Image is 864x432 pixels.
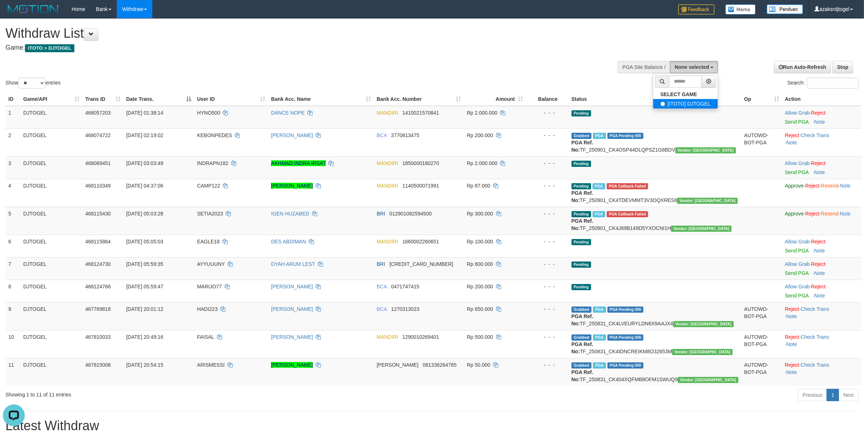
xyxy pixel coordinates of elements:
[827,389,839,401] a: 1
[126,110,163,116] span: [DATE] 01:38:14
[20,106,82,129] td: DJTOGEL
[785,211,804,217] a: Approve
[529,109,566,116] div: - - -
[785,306,799,312] a: Reject
[402,160,439,166] span: Copy 1850000180270 to clipboard
[593,362,606,369] span: Marked by azaksrdjtogel
[840,183,851,189] a: Note
[467,239,493,244] span: Rp 100.000
[811,261,826,267] a: Reject
[782,156,861,179] td: ·
[782,257,861,280] td: ·
[786,369,797,375] a: Note
[569,302,741,330] td: TF_250831_CK4LVEURYLDN6X9AAJX4
[832,61,853,73] a: Stop
[467,334,493,340] span: Rp 500.000
[774,61,831,73] a: Run Auto-Refresh
[785,334,799,340] a: Reject
[798,389,827,401] a: Previous
[467,160,497,166] span: Rp 2.000.000
[782,92,861,106] th: Action
[402,239,439,244] span: Copy 1660002260651 to clipboard
[805,211,820,217] a: Reject
[607,133,644,139] span: PGA Pending
[785,248,808,254] a: Send PGA
[607,306,644,313] span: PGA Pending
[271,211,309,217] a: IGEN HUZABED
[271,160,325,166] a: AKHMAD INDRA IRSAT
[197,284,222,289] span: MARIJO77
[678,377,738,383] span: Vendor URL: https://checkout4.1velocity.biz
[20,257,82,280] td: DJTOGEL
[5,26,569,41] h1: Withdraw List
[572,341,593,354] b: PGA Ref. No:
[569,179,741,207] td: TF_250901_CK4TDEVMMT3V3OQXRES6
[126,284,163,289] span: [DATE] 05:59:47
[464,92,526,106] th: Amount: activate to sort column ascending
[20,207,82,235] td: DJTOGEL
[268,92,374,106] th: Bank Acc. Name: activate to sort column ascending
[20,302,82,330] td: DJTOGEL
[805,183,820,189] a: Reject
[5,358,20,386] td: 11
[821,211,839,217] a: Resend
[786,313,797,319] a: Note
[377,284,387,289] span: BCA
[529,182,566,189] div: - - -
[741,302,782,330] td: AUTOWD-BOT-PGA
[593,334,606,341] span: Marked by azaksrdjtogel
[126,132,163,138] span: [DATE] 02:19:02
[467,132,493,138] span: Rp 200.000
[197,211,223,217] span: SETIA2023
[569,330,741,358] td: TF_250831_CK4IDNCREIKM8O32653M
[5,207,20,235] td: 5
[467,110,497,116] span: Rp 2.000.000
[377,160,398,166] span: MANDIRI
[767,4,803,14] img: panduan.png
[85,362,111,368] span: 467815008
[377,239,398,244] span: MANDIRI
[85,284,111,289] span: 468124766
[20,358,82,386] td: DJTOGEL
[782,302,861,330] td: · ·
[785,261,810,267] a: Allow Grab
[840,211,851,217] a: Note
[572,133,592,139] span: Grabbed
[377,306,387,312] span: BCA
[572,369,593,382] b: PGA Ref. No:
[529,160,566,167] div: - - -
[653,90,718,99] a: SELECT GAME
[572,262,591,268] span: Pending
[607,183,648,189] span: PGA Error
[785,160,811,166] span: ·
[5,280,20,302] td: 8
[391,132,419,138] span: Copy 3770813475 to clipboard
[126,334,163,340] span: [DATE] 20:49:16
[467,183,491,189] span: Rp 87.000
[197,334,214,340] span: FAISAL
[20,156,82,179] td: DJTOGEL
[814,248,825,254] a: Note
[677,198,738,204] span: Vendor URL: https://checkout4.1velocity.biz
[467,306,493,312] span: Rp 650.000
[374,92,464,106] th: Bank Acc. Number: activate to sort column ascending
[391,306,419,312] span: Copy 1270313023 to clipboard
[377,261,385,267] span: BRI
[197,160,228,166] span: INDRAPN182
[821,183,839,189] a: Resend
[782,235,861,257] td: ·
[785,270,808,276] a: Send PGA
[197,110,220,116] span: HYNO500
[18,78,45,89] select: Showentries
[572,239,591,245] span: Pending
[20,280,82,302] td: DJTOGEL
[197,132,232,138] span: KEBONPEDES
[20,235,82,257] td: DJTOGEL
[572,334,592,341] span: Grabbed
[85,239,111,244] span: 468115864
[377,334,398,340] span: MANDIRI
[197,306,218,312] span: HADI223
[271,284,313,289] a: [PERSON_NAME]
[678,4,714,15] img: Feedback.jpg
[197,183,220,189] span: CAMP122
